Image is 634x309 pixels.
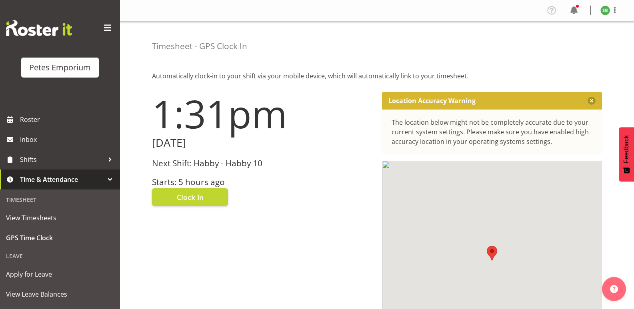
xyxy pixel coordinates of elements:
img: Rosterit website logo [6,20,72,36]
h3: Next Shift: Habby - Habby 10 [152,159,372,168]
span: Inbox [20,134,116,146]
p: Automatically clock-in to your shift via your mobile device, which will automatically link to you... [152,71,602,81]
span: Roster [20,114,116,126]
div: Petes Emporium [29,62,91,74]
span: GPS Time Clock [6,232,114,244]
img: stephanie-burden9828.jpg [600,6,610,15]
span: Clock In [177,192,204,202]
div: The location below might not be completely accurate due to your current system settings. Please m... [392,118,593,146]
div: Timesheet [2,191,118,208]
div: Leave [2,248,118,264]
span: Feedback [623,135,630,163]
img: help-xxl-2.png [610,285,618,293]
span: View Timesheets [6,212,114,224]
span: Apply for Leave [6,268,114,280]
button: Feedback - Show survey [619,127,634,181]
span: View Leave Balances [6,288,114,300]
a: GPS Time Clock [2,228,118,248]
button: Clock In [152,188,228,206]
p: Location Accuracy Warning [388,97,476,105]
h2: [DATE] [152,137,372,149]
h1: 1:31pm [152,92,372,135]
span: Time & Attendance [20,173,104,185]
a: View Leave Balances [2,284,118,304]
span: Shifts [20,154,104,165]
h4: Timesheet - GPS Clock In [152,42,247,51]
a: View Timesheets [2,208,118,228]
button: Close message [588,97,596,105]
h3: Starts: 5 hours ago [152,177,372,187]
a: Apply for Leave [2,264,118,284]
